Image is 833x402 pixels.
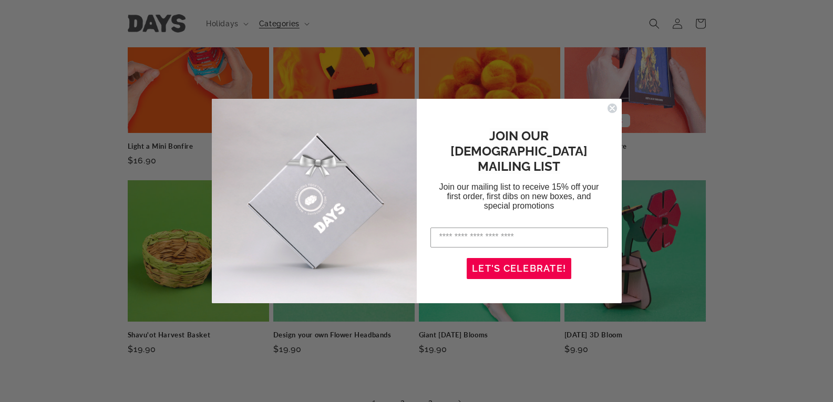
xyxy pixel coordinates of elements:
button: Close dialog [607,103,618,114]
span: Join our mailing list to receive 15% off your first order, first dibs on new boxes, and special p... [439,182,599,210]
button: LET'S CELEBRATE! [467,258,571,279]
span: JOIN OUR [DEMOGRAPHIC_DATA] MAILING LIST [450,128,588,174]
img: d3790c2f-0e0c-4c72-ba1e-9ed984504164.jpeg [212,99,417,304]
input: Enter your email address [430,228,608,248]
